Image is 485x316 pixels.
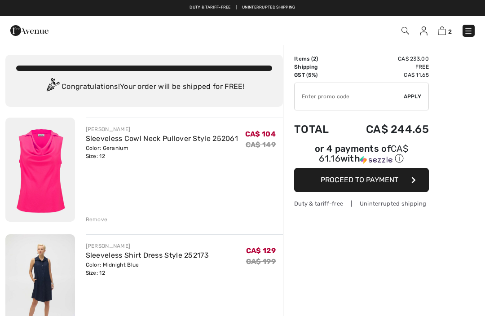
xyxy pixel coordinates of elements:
[86,125,238,133] div: [PERSON_NAME]
[313,56,316,62] span: 2
[321,176,398,184] span: Proceed to Payment
[294,55,342,63] td: Items ( )
[246,140,276,149] s: CA$ 149
[86,144,238,160] div: Color: Geranium Size: 12
[86,261,209,277] div: Color: Midnight Blue Size: 12
[246,257,276,266] s: CA$ 199
[404,92,422,101] span: Apply
[86,134,238,143] a: Sleeveless Cowl Neck Pullover Style 252061
[342,55,429,63] td: CA$ 233.00
[5,118,75,222] img: Sleeveless Cowl Neck Pullover Style 252061
[44,78,62,96] img: Congratulation2.svg
[295,83,404,110] input: Promo code
[448,28,452,35] span: 2
[464,26,473,35] img: Menu
[360,156,392,164] img: Sezzle
[294,145,429,165] div: or 4 payments of with
[294,63,342,71] td: Shipping
[86,251,209,259] a: Sleeveless Shirt Dress Style 252173
[10,22,48,39] img: 1ère Avenue
[86,242,209,250] div: [PERSON_NAME]
[246,246,276,255] span: CA$ 129
[294,168,429,192] button: Proceed to Payment
[420,26,428,35] img: My Info
[245,130,276,138] span: CA$ 104
[16,78,272,96] div: Congratulations! Your order will be shipped for FREE!
[319,143,408,164] span: CA$ 61.16
[438,26,446,35] img: Shopping Bag
[294,114,342,145] td: Total
[342,114,429,145] td: CA$ 244.65
[294,145,429,168] div: or 4 payments ofCA$ 61.16withSezzle Click to learn more about Sezzle
[342,71,429,79] td: CA$ 11.65
[86,215,108,224] div: Remove
[401,27,409,35] img: Search
[294,199,429,208] div: Duty & tariff-free | Uninterrupted shipping
[294,71,342,79] td: GST (5%)
[342,63,429,71] td: Free
[10,26,48,34] a: 1ère Avenue
[438,25,452,36] a: 2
